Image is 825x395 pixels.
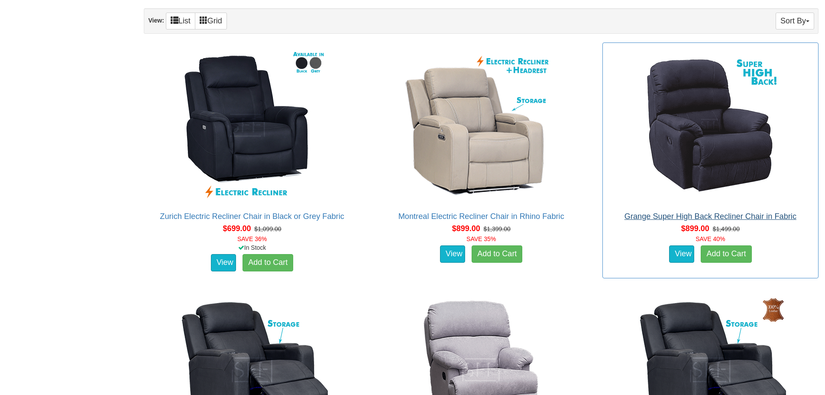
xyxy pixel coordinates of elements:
[160,212,344,221] a: Zurich Electric Recliner Chair in Black or Grey Fabric
[466,235,496,242] font: SAVE 35%
[195,13,227,29] a: Grid
[484,225,511,232] del: $1,399.00
[440,245,465,263] a: View
[669,245,694,263] a: View
[696,235,725,242] font: SAVE 40%
[166,13,195,29] a: List
[243,254,293,271] a: Add to Cart
[776,13,814,29] button: Sort By
[403,47,559,203] img: Montreal Electric Recliner Chair in Rhino Fabric
[701,245,751,263] a: Add to Cart
[211,254,236,271] a: View
[452,224,480,233] span: $899.00
[148,17,164,24] strong: View:
[237,235,267,242] font: SAVE 36%
[681,224,709,233] span: $899.00
[254,225,281,232] del: $1,099.00
[624,212,796,221] a: Grange Super High Back Recliner Chair in Fabric
[142,243,362,252] div: In Stock
[223,224,251,233] span: $699.00
[398,212,564,221] a: Montreal Electric Recliner Chair in Rhino Fabric
[472,245,522,263] a: Add to Cart
[632,47,788,203] img: Grange Super High Back Recliner Chair in Fabric
[713,225,740,232] del: $1,499.00
[174,47,330,203] img: Zurich Electric Recliner Chair in Black or Grey Fabric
